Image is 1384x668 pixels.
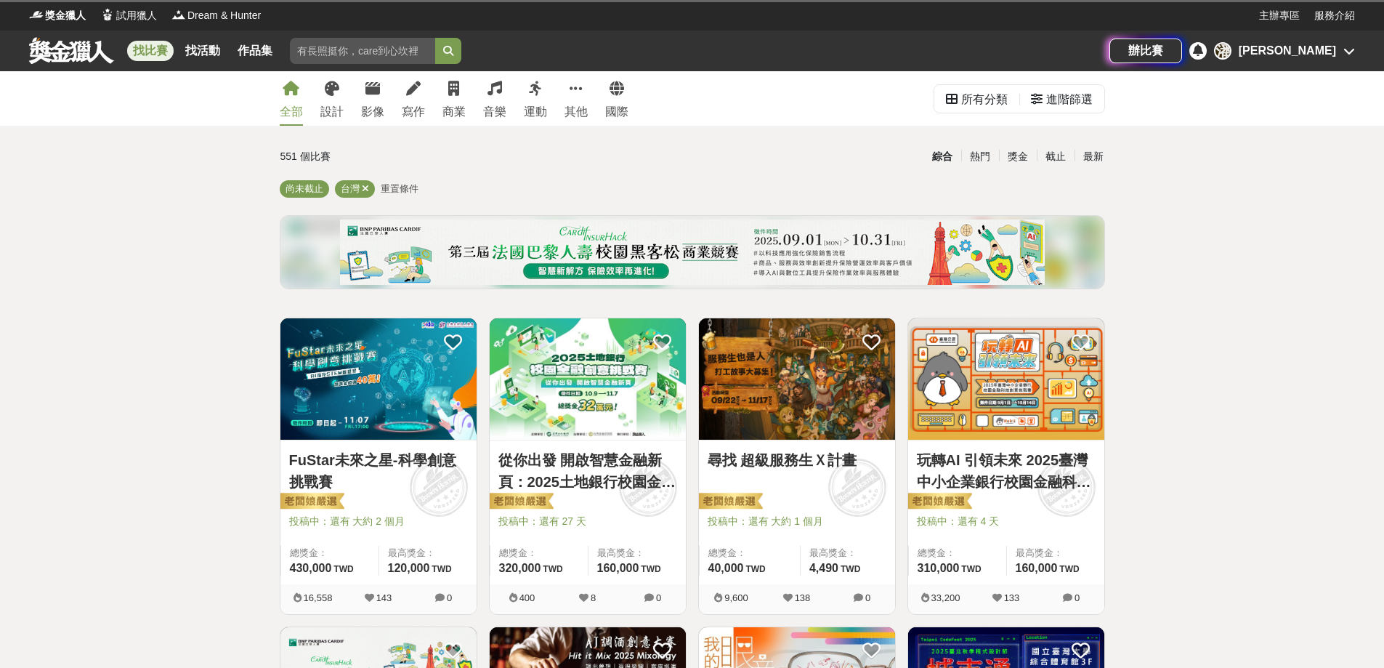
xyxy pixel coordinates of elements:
div: 其他 [564,103,588,121]
a: 辦比賽 [1109,39,1182,63]
a: 全部 [280,71,303,126]
span: TWD [841,564,860,574]
a: 影像 [361,71,384,126]
span: 總獎金： [708,546,791,560]
img: Logo [100,7,115,22]
div: 綜合 [923,144,961,169]
span: TWD [961,564,981,574]
div: 音樂 [483,103,506,121]
span: 投稿中：還有 大約 1 個月 [708,514,886,529]
a: FuStar未來之星-科學創意挑戰賽 [289,449,468,493]
span: 430,000 [290,562,332,574]
img: Logo [29,7,44,22]
span: 0 [1075,592,1080,603]
div: 551 個比賽 [280,144,554,169]
span: 台灣 [341,183,360,194]
span: 尚未截止 [286,183,323,194]
img: 老闆娘嚴選 [696,492,763,512]
span: 最高獎金： [1016,546,1096,560]
span: 33,200 [931,592,960,603]
div: 國際 [605,103,628,121]
span: 120,000 [388,562,430,574]
a: 從你出發 開啟智慧金融新頁：2025土地銀行校園金融創意挑戰賽 [498,449,677,493]
span: 最高獎金： [597,546,677,560]
div: 影像 [361,103,384,121]
div: 設計 [320,103,344,121]
a: 寫作 [402,71,425,126]
div: 商業 [442,103,466,121]
img: Cover Image [908,318,1104,440]
span: Dream & Hunter [187,8,261,23]
a: 尋找 超級服務生Ｘ計畫 [708,449,886,471]
div: 寫作 [402,103,425,121]
span: 總獎金： [499,546,579,560]
span: 0 [656,592,661,603]
span: 160,000 [1016,562,1058,574]
img: Cover Image [280,318,477,440]
a: 音樂 [483,71,506,126]
span: 試用獵人 [116,8,157,23]
div: [PERSON_NAME] [1239,42,1336,60]
span: 投稿中：還有 大約 2 個月 [289,514,468,529]
a: 商業 [442,71,466,126]
span: 0 [865,592,870,603]
a: 作品集 [232,41,278,61]
div: 所有分類 [961,85,1008,114]
span: TWD [641,564,660,574]
a: 服務介紹 [1314,8,1355,23]
a: 設計 [320,71,344,126]
span: 138 [795,592,811,603]
span: 40,000 [708,562,744,574]
span: 總獎金： [290,546,370,560]
a: 其他 [564,71,588,126]
a: 國際 [605,71,628,126]
span: 0 [447,592,452,603]
img: Cover Image [699,318,895,440]
a: LogoDream & Hunter [171,8,261,23]
img: Cover Image [490,318,686,440]
a: 主辦專區 [1259,8,1300,23]
span: 133 [1004,592,1020,603]
img: c5de0e1a-e514-4d63-bbd2-29f80b956702.png [340,220,1045,285]
img: 老闆娘嚴選 [278,492,344,512]
span: TWD [543,564,562,574]
a: 找活動 [179,41,226,61]
span: 4,490 [809,562,838,574]
div: 潘 [1214,42,1231,60]
span: 投稿中：還有 27 天 [498,514,677,529]
span: 143 [376,592,392,603]
span: 320,000 [499,562,541,574]
input: 有長照挺你，care到心坎裡！青春出手，拍出照顧 影音徵件活動 [290,38,435,64]
span: TWD [432,564,451,574]
span: TWD [745,564,765,574]
a: 玩轉AI 引領未來 2025臺灣中小企業銀行校園金融科技創意挑戰賽 [917,449,1096,493]
span: 160,000 [597,562,639,574]
div: 全部 [280,103,303,121]
span: 總獎金： [918,546,997,560]
div: 獎金 [999,144,1037,169]
div: 運動 [524,103,547,121]
a: 運動 [524,71,547,126]
a: Logo獎金獵人 [29,8,86,23]
span: 8 [591,592,596,603]
span: 16,558 [304,592,333,603]
a: Logo試用獵人 [100,8,157,23]
img: 老闆娘嚴選 [905,492,972,512]
span: 最高獎金： [388,546,468,560]
span: 310,000 [918,562,960,574]
img: 老闆娘嚴選 [487,492,554,512]
img: Logo [171,7,186,22]
div: 截止 [1037,144,1075,169]
span: 9,600 [724,592,748,603]
span: 投稿中：還有 4 天 [917,514,1096,529]
a: 找比賽 [127,41,174,61]
div: 最新 [1075,144,1112,169]
div: 進階篩選 [1046,85,1093,114]
span: TWD [333,564,353,574]
div: 熱門 [961,144,999,169]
